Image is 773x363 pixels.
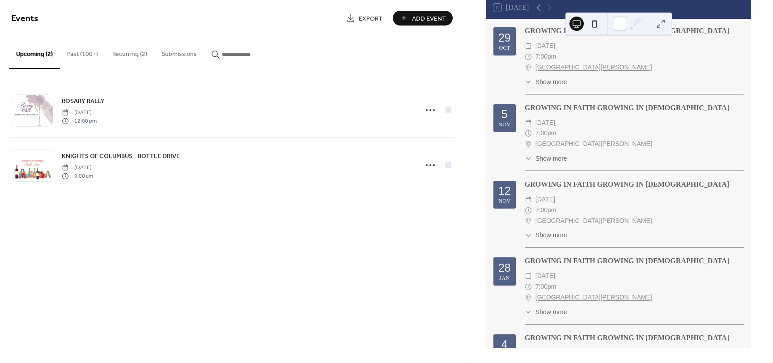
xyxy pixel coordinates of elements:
[498,32,511,43] div: 29
[525,307,532,317] div: ​
[393,11,453,26] button: Add Event
[525,292,532,303] div: ​
[525,77,532,87] div: ​
[525,26,744,36] div: GROWING IN FAITH GROWING IN [DEMOGRAPHIC_DATA]
[535,282,556,292] span: 7:00pm
[525,307,567,317] button: ​Show more
[525,154,532,163] div: ​
[535,216,652,226] a: [GEOGRAPHIC_DATA][PERSON_NAME]
[535,77,567,87] span: Show more
[499,45,510,51] div: Oct
[525,205,532,216] div: ​
[525,282,532,292] div: ​
[535,118,555,128] span: [DATE]
[105,36,154,68] button: Recurring (2)
[525,41,532,51] div: ​
[535,128,556,139] span: 7:00pm
[499,275,510,281] div: Jan
[501,339,508,350] div: 4
[525,348,532,359] div: ​
[535,205,556,216] span: 7:00pm
[340,11,389,26] a: Export
[525,62,532,73] div: ​
[62,151,180,161] a: KNIGHTS OF COLUMBUS - BOTTLE DRIVE
[525,271,532,282] div: ​
[501,109,508,120] div: 5
[498,198,510,204] div: Nov
[62,96,105,106] a: ROSARY RALLY
[498,122,510,128] div: Nov
[535,41,555,51] span: [DATE]
[535,231,567,240] span: Show more
[535,194,555,205] span: [DATE]
[525,231,532,240] div: ​
[11,10,38,27] span: Events
[525,179,744,190] div: GROWING IN FAITH GROWING IN [DEMOGRAPHIC_DATA]
[525,194,532,205] div: ​
[525,51,532,62] div: ​
[62,109,97,117] span: [DATE]
[535,51,556,62] span: 7:00pm
[498,185,511,196] div: 12
[60,36,105,68] button: Past (100+)
[62,152,180,161] span: KNIGHTS OF COLUMBUS - BOTTLE DRIVE
[359,14,382,23] span: Export
[535,348,555,359] span: [DATE]
[412,14,446,23] span: Add Event
[62,97,105,106] span: ROSARY RALLY
[535,154,567,163] span: Show more
[535,62,652,73] a: [GEOGRAPHIC_DATA][PERSON_NAME]
[525,216,532,226] div: ​
[62,164,93,172] span: [DATE]
[498,262,511,273] div: 28
[525,333,744,343] div: GROWING IN FAITH GROWING IN [DEMOGRAPHIC_DATA]
[62,172,93,180] span: 9:00 am
[525,139,532,149] div: ​
[525,128,532,139] div: ​
[525,118,532,128] div: ​
[525,256,744,266] div: GROWING IN FAITH GROWING IN [DEMOGRAPHIC_DATA]
[9,36,60,69] button: Upcoming (2)
[525,154,567,163] button: ​Show more
[535,307,567,317] span: Show more
[62,117,97,125] span: 12:00 pm
[525,231,567,240] button: ​Show more
[535,271,555,282] span: [DATE]
[535,139,652,149] a: [GEOGRAPHIC_DATA][PERSON_NAME]
[535,292,652,303] a: [GEOGRAPHIC_DATA][PERSON_NAME]
[525,102,744,113] div: GROWING IN FAITH GROWING IN [DEMOGRAPHIC_DATA]
[154,36,204,68] button: Submissions
[525,77,567,87] button: ​Show more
